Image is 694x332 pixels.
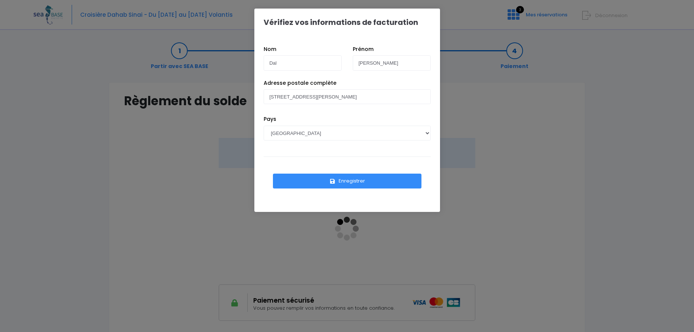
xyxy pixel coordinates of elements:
[273,174,421,188] button: Enregistrer
[264,115,276,123] label: Pays
[264,45,276,53] label: Nom
[353,45,374,53] label: Prénom
[264,79,336,87] label: Adresse postale complète
[264,18,418,27] h1: Vérifiez vos informations de facturation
